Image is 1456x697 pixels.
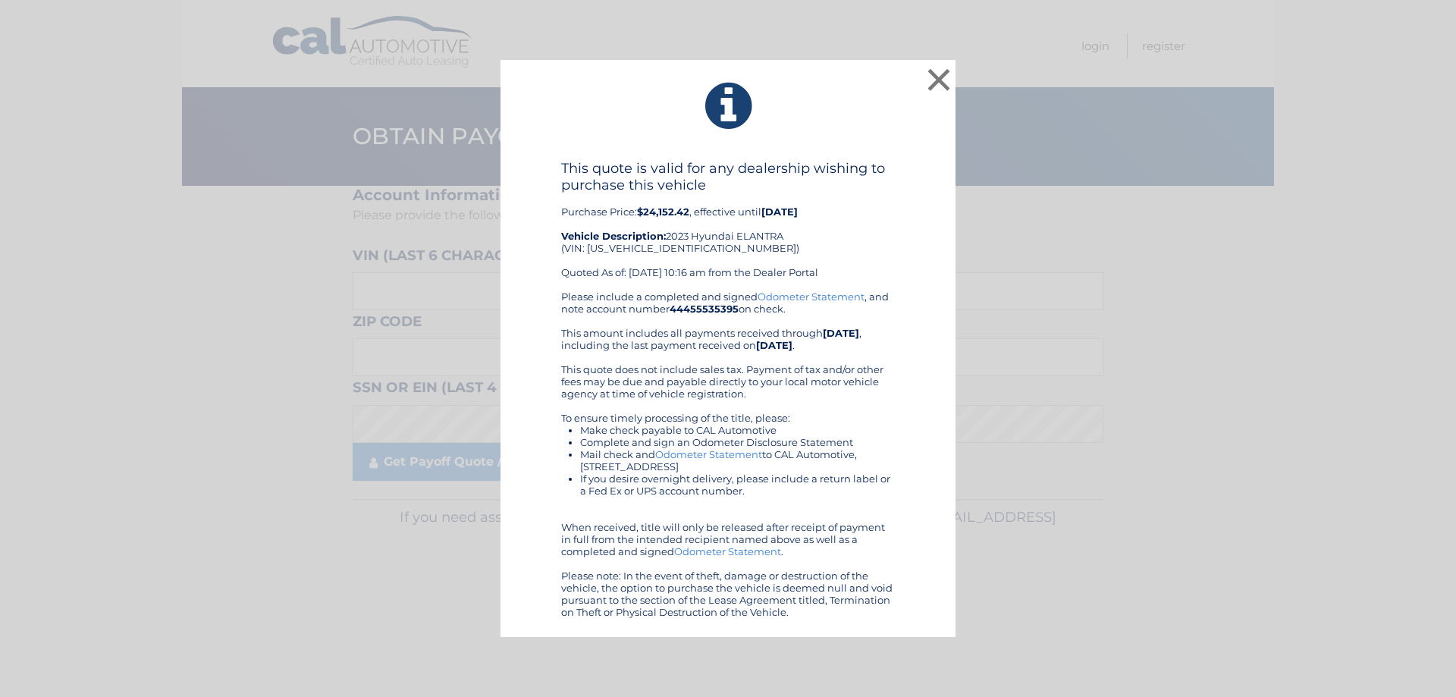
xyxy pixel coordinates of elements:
[561,160,895,290] div: Purchase Price: , effective until 2023 Hyundai ELANTRA (VIN: [US_VEHICLE_IDENTIFICATION_NUMBER]) ...
[561,160,895,193] h4: This quote is valid for any dealership wishing to purchase this vehicle
[758,290,864,303] a: Odometer Statement
[580,436,895,448] li: Complete and sign an Odometer Disclosure Statement
[756,339,792,351] b: [DATE]
[655,448,762,460] a: Odometer Statement
[580,424,895,436] li: Make check payable to CAL Automotive
[580,473,895,497] li: If you desire overnight delivery, please include a return label or a Fed Ex or UPS account number.
[637,206,689,218] b: $24,152.42
[561,230,666,242] strong: Vehicle Description:
[823,327,859,339] b: [DATE]
[674,545,781,557] a: Odometer Statement
[761,206,798,218] b: [DATE]
[924,64,954,95] button: ×
[561,290,895,618] div: Please include a completed and signed , and note account number on check. This amount includes al...
[580,448,895,473] li: Mail check and to CAL Automotive, [STREET_ADDRESS]
[670,303,739,315] b: 44455535395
